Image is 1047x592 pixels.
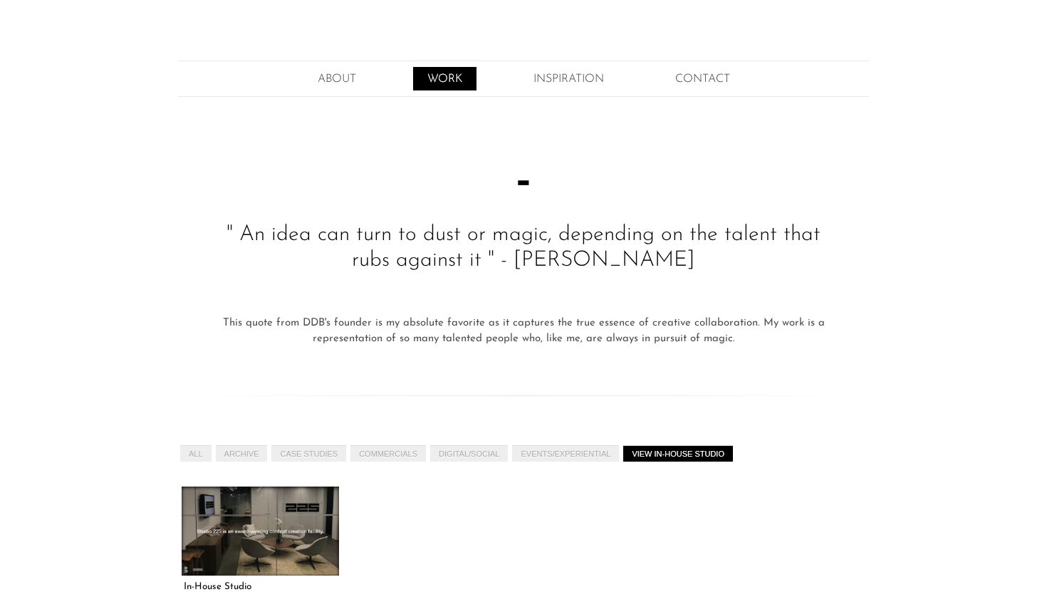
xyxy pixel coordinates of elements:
[303,67,370,90] a: ABOUT
[271,445,346,462] a: CASE STUDIES
[213,222,835,274] p: " An idea can turn to dust or magic, depending on the talent that rubs against it " - [PERSON_NAME]
[178,152,869,209] h1: -
[216,445,268,462] a: ARCHIVE
[623,445,733,462] a: View In-House Studio
[178,312,869,350] div: This quote from DDB's founder is my absolute favorite as it captures the true essence of creative...
[512,445,619,462] a: EVENTS/EXPERIENTIAL
[350,445,426,462] a: COMMERCIALS
[519,67,618,90] a: INSPIRATION
[182,487,339,575] a: In-House Studio
[180,445,212,462] a: All
[661,67,744,90] a: CONTACT
[413,67,476,90] a: WORK
[430,445,508,462] a: DIGITAL/SOCIAL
